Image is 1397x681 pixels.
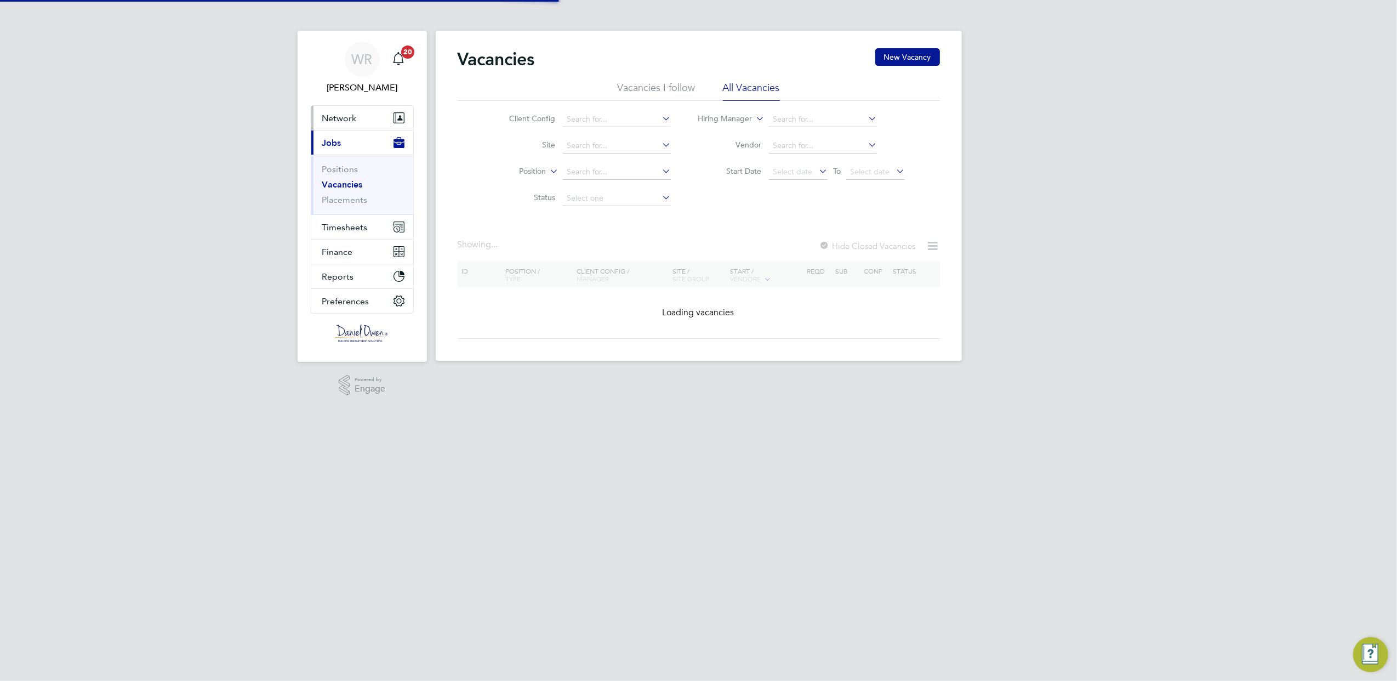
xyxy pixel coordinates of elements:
[492,140,555,150] label: Site
[339,375,385,396] a: Powered byEngage
[322,113,357,123] span: Network
[401,46,414,59] span: 20
[689,113,752,124] label: Hiring Manager
[322,271,354,282] span: Reports
[322,296,369,307] span: Preferences
[311,215,413,239] button: Timesheets
[298,31,427,362] nav: Main navigation
[492,239,498,250] span: ...
[723,81,780,101] li: All Vacancies
[819,241,916,251] label: Hide Closed Vacancies
[311,325,414,342] a: Go to home page
[1353,637,1388,672] button: Engage Resource Center
[311,155,413,214] div: Jobs
[458,48,535,70] h2: Vacancies
[769,138,877,154] input: Search for...
[698,140,761,150] label: Vendor
[322,138,341,148] span: Jobs
[618,81,695,101] li: Vacancies I follow
[698,166,761,176] label: Start Date
[773,167,812,177] span: Select date
[563,112,671,127] input: Search for...
[355,384,385,394] span: Engage
[875,48,940,66] button: New Vacancy
[769,112,877,127] input: Search for...
[352,52,373,66] span: WR
[322,164,358,174] a: Positions
[322,195,368,205] a: Placements
[563,164,671,180] input: Search for...
[322,179,363,190] a: Vacancies
[355,375,385,384] span: Powered by
[311,264,413,288] button: Reports
[492,113,555,123] label: Client Config
[492,192,555,202] label: Status
[563,191,671,206] input: Select one
[335,325,390,342] img: danielowen-logo-retina.png
[387,42,409,77] a: 20
[483,166,546,177] label: Position
[563,138,671,154] input: Search for...
[322,247,353,257] span: Finance
[850,167,889,177] span: Select date
[311,81,414,94] span: Weronika Rodzynko
[311,42,414,94] a: WR[PERSON_NAME]
[311,240,413,264] button: Finance
[458,239,500,251] div: Showing
[311,106,413,130] button: Network
[322,222,368,232] span: Timesheets
[830,164,844,178] span: To
[311,130,413,155] button: Jobs
[311,289,413,313] button: Preferences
